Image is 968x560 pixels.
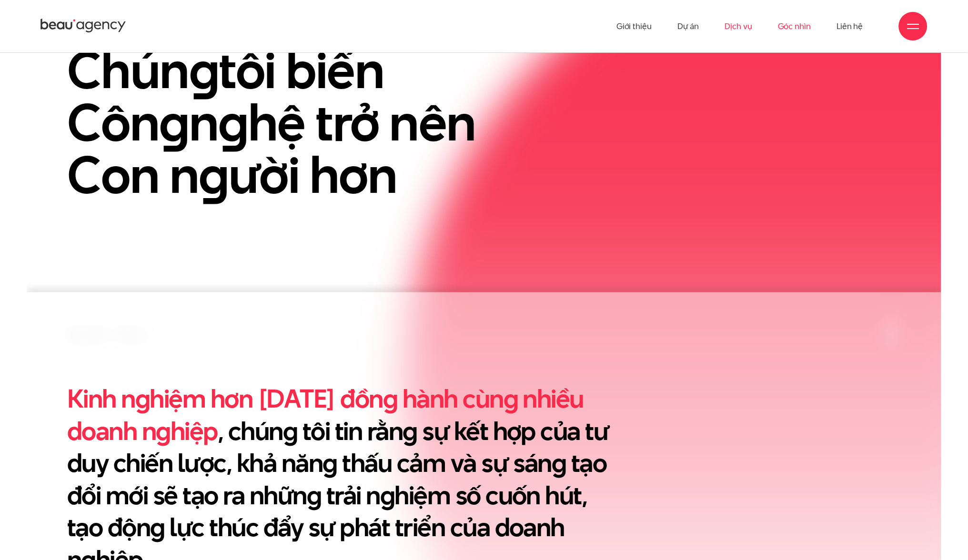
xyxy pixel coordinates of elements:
b: Kinh nghiệm hơn [DATE] đồng hành cùng nhiều doanh nghiệp [67,381,584,449]
h1: Chún tôi biến Côn n hệ trở nên Con n ười hơn [67,44,686,201]
en: g [199,139,229,210]
en: g [160,87,190,158]
en: g [189,34,219,106]
en: g [219,87,249,158]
